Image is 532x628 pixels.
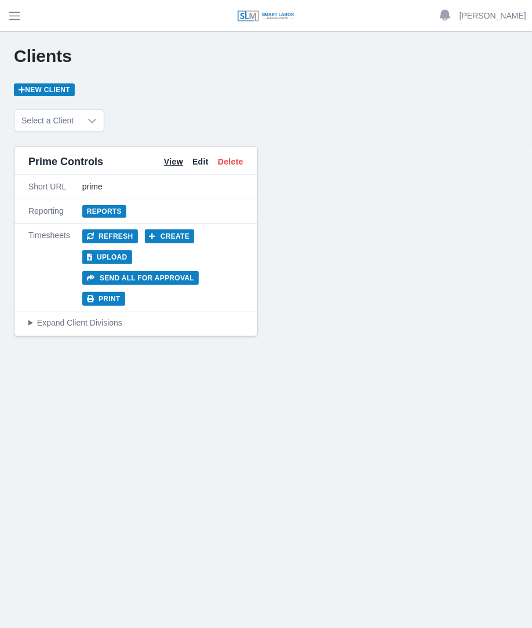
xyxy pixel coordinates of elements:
[28,317,243,329] summary: Expand Client Divisions
[28,205,82,217] div: Reporting
[14,83,75,96] a: New Client
[218,156,243,168] a: Delete
[460,10,526,22] a: [PERSON_NAME]
[82,181,243,193] div: prime
[164,156,183,168] a: View
[28,229,82,306] div: Timesheets
[237,10,295,23] img: SLM Logo
[14,110,81,132] span: Select a Client
[82,205,126,218] a: Reports
[28,181,82,193] div: Short URL
[82,229,138,243] button: Refresh
[82,250,132,264] button: Upload
[145,229,195,243] button: Create
[192,156,209,168] a: Edit
[14,46,518,67] h1: Clients
[82,271,199,285] button: Send all for approval
[28,154,103,170] span: Prime Controls
[82,292,125,306] button: Print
